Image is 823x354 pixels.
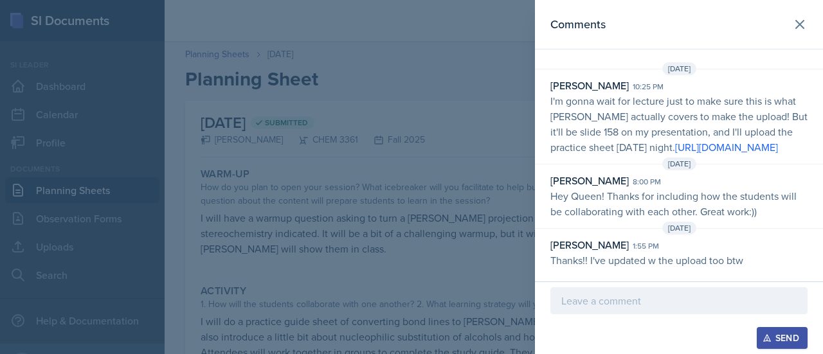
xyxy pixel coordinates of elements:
[550,78,629,93] div: [PERSON_NAME]
[550,252,808,268] p: Thanks!! I've updated w the upload too btw
[662,157,696,170] span: [DATE]
[675,140,778,154] a: [URL][DOMAIN_NAME]
[662,62,696,75] span: [DATE]
[633,176,661,188] div: 8:00 pm
[765,333,799,343] div: Send
[550,93,808,155] p: I'm gonna wait for lecture just to make sure this is what [PERSON_NAME] actually covers to make t...
[550,15,606,33] h2: Comments
[757,327,808,349] button: Send
[633,240,659,252] div: 1:55 pm
[550,237,629,252] div: [PERSON_NAME]
[550,188,808,219] p: Hey Queen! Thanks for including how the students will be collaborating with each other. Great wor...
[550,173,629,188] div: [PERSON_NAME]
[662,222,696,235] span: [DATE]
[633,81,664,93] div: 10:25 pm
